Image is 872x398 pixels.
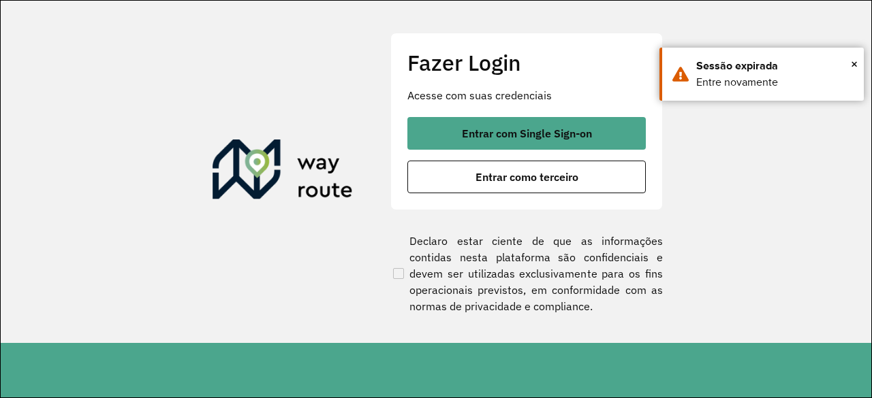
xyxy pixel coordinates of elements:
[213,139,353,205] img: Roteirizador AmbevTech
[462,128,592,139] span: Entrar com Single Sign-on
[476,171,578,182] span: Entrar como terceiro
[696,74,854,90] div: Entre novamente
[407,117,646,150] button: button
[851,54,858,74] span: ×
[696,58,854,74] div: Sessão expirada
[407,161,646,193] button: button
[407,50,646,76] h2: Fazer Login
[390,233,663,314] label: Declaro estar ciente de que as informações contidas nesta plataforma são confidenciais e devem se...
[851,54,858,74] button: Close
[407,87,646,103] p: Acesse com suas credenciais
